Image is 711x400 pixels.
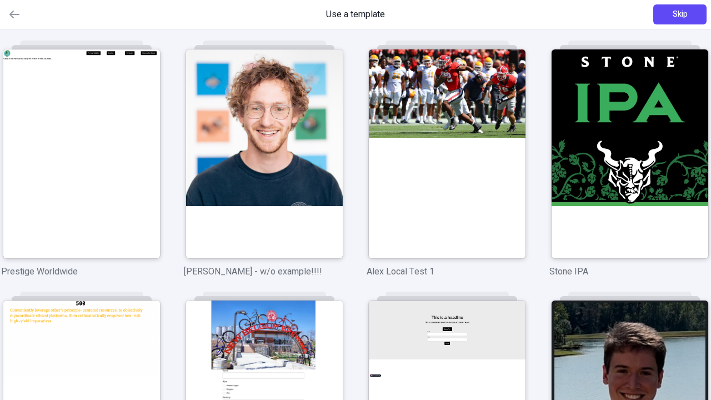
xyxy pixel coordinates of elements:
p: Prestige Worldwide [1,265,162,278]
p: Stone IPA [549,265,710,278]
span: Use a template [326,8,385,21]
p: Alex Local Test 1 [367,265,527,278]
p: [PERSON_NAME] - w/o example!!!! [184,265,344,278]
span: Skip [673,8,688,21]
button: Skip [653,4,707,24]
